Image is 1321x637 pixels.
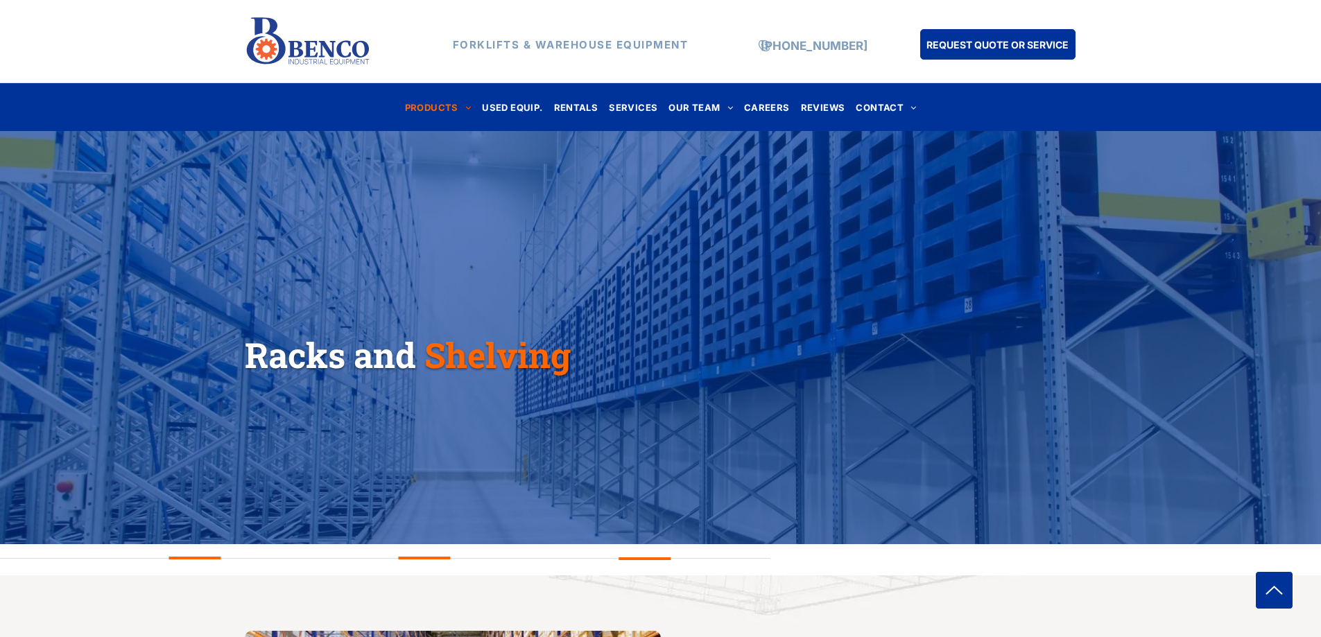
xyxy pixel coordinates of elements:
[603,98,663,116] a: SERVICES
[926,32,1069,58] span: REQUEST QUOTE OR SERVICE
[453,38,689,51] strong: FORKLIFTS & WAREHOUSE EQUIPMENT
[549,98,604,116] a: RENTALS
[399,98,477,116] a: PRODUCTS
[424,332,571,378] span: Shelving
[850,98,922,116] a: CONTACT
[245,332,416,378] span: Racks and
[739,98,795,116] a: CAREERS
[476,98,548,116] a: USED EQUIP.
[920,29,1076,60] a: REQUEST QUOTE OR SERVICE
[795,98,851,116] a: REVIEWS
[761,39,867,53] a: [PHONE_NUMBER]
[663,98,739,116] a: OUR TEAM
